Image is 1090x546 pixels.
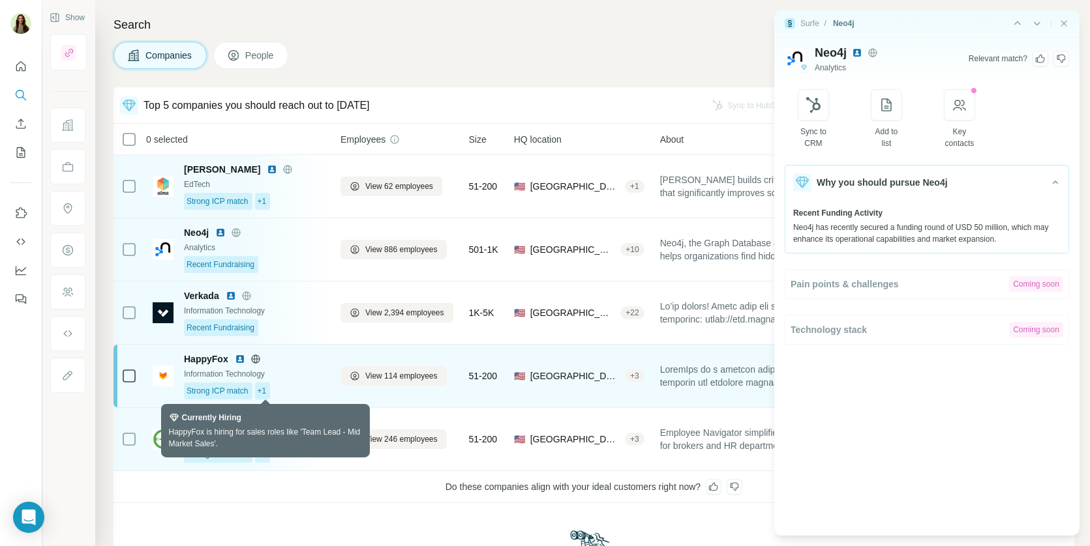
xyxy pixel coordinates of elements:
div: Top 5 companies you should reach out to [DATE] [144,98,370,113]
span: Strong ICP match [187,448,249,460]
img: Logo of HappyFox [153,366,174,386]
div: Coming soon [1009,322,1063,338]
button: Why you should pursue Neo4j [785,165,1068,199]
span: 🇺🇸 [514,180,525,193]
span: Analytics [815,62,945,74]
img: LinkedIn logo [215,227,226,238]
div: Analytics [184,242,325,253]
span: People [245,49,275,62]
span: [GEOGRAPHIC_DATA], [US_STATE] [530,433,620,446]
span: Size [469,133,487,146]
button: View 114 employees [341,366,447,386]
button: Search [10,83,31,107]
img: LinkedIn logo [267,164,277,175]
img: LinkedIn avatar [852,48,862,58]
span: Recent Funding Activity [793,207,883,219]
button: Dashboard [10,259,31,282]
span: View 886 employees [365,244,438,255]
button: Technology stackComing soon [785,315,1068,344]
span: 🇺🇸 [514,433,525,446]
h4: Search [114,16,1074,34]
span: 🇺🇸 [514,306,525,319]
span: HQ location [514,133,562,146]
span: View 114 employees [365,370,438,382]
button: View 246 employees [341,429,447,449]
button: Next [1011,17,1024,30]
span: [GEOGRAPHIC_DATA], [US_STATE] [530,369,620,382]
div: + 3 [625,370,644,382]
span: Recent Fundraising [187,322,254,334]
span: 🇺🇸 [514,243,525,256]
button: Use Surfe API [10,230,31,253]
div: Surfe [800,18,819,29]
div: Coming soon [1009,276,1063,292]
span: Technology stack [791,323,867,336]
span: +1 [258,448,267,460]
div: Sync to CRM [798,126,829,149]
span: [GEOGRAPHIC_DATA], [US_STATE] [530,180,620,193]
span: 501-1K [469,243,498,256]
span: About [660,133,684,146]
span: Verkada [184,289,219,302]
span: LoremIps do s ametcon adipisci el SE-doeius temporin utl etdolore magnaal enimadmin, veniamqui no... [660,363,853,389]
span: [GEOGRAPHIC_DATA], [US_STATE] [530,243,616,256]
button: View 886 employees [341,240,447,259]
span: 51-200 [469,433,498,446]
span: 0 selected [146,133,188,146]
button: Pain points & challengesComing soon [785,270,1068,298]
button: View 2,394 employees [341,303,453,323]
button: Enrich CSV [10,112,31,136]
img: Avatar [10,13,31,34]
span: Lo’ip dolors! Ametc adip eli sedd eius temporinc: utlab://etd.magnaal.eni/adminim/ Veniamqu nost ... [660,300,853,326]
button: Feedback [10,287,31,311]
button: Close side panel [1059,18,1069,29]
div: Neo4j [833,18,855,29]
img: Logo of Alma [153,176,174,197]
div: Open Intercom Messenger [13,502,44,533]
div: | [1050,18,1052,29]
span: [GEOGRAPHIC_DATA], [US_STATE] [530,306,616,319]
span: Employee Navigator simplifies benefits & HR for brokers and HR departments around the country. We... [660,426,853,452]
img: LinkedIn logo [235,354,245,364]
div: Risk Management [184,431,325,443]
span: View 2,394 employees [365,307,444,319]
span: HappyFox [184,352,228,366]
button: Quick start [10,55,31,78]
span: Neo4j [184,226,209,239]
div: + 3 [625,433,644,445]
span: [PERSON_NAME] [184,163,260,176]
span: Employees [341,133,386,146]
div: Add to list [871,126,902,149]
img: Logo of Employee Navigator [153,429,174,450]
button: Use Surfe on LinkedIn [10,201,31,225]
span: Employee Navigator [184,416,272,429]
span: Neo4j, the Graph Database & Analytics leader, helps organizations find hidden patterns and relati... [660,237,853,263]
div: Key contacts [945,126,975,149]
span: 🇺🇸 [514,369,525,382]
div: + 1 [625,180,644,192]
span: [PERSON_NAME] builds critical SIS tooling that significantly improves school operations and empow... [660,173,853,199]
div: EdTech [184,179,325,190]
div: + 22 [620,307,644,319]
div: Do these companies align with your ideal customers right now? [114,471,1074,503]
div: Relevant match ? [969,53,1027,65]
span: Pain points & challenges [791,278,899,291]
img: Logo of Neo4j [785,48,806,69]
button: Show [40,8,94,27]
li: / [825,18,826,29]
span: Companies [145,49,193,62]
span: +1 [258,385,267,397]
span: Why you should pursue Neo4j [817,176,948,189]
span: Strong ICP match [187,195,249,207]
span: View 62 employees [365,180,433,192]
button: My lists [10,141,31,164]
div: Information Technology [184,368,325,380]
span: 51-200 [469,369,498,382]
span: 51-200 [469,180,498,193]
img: Surfe Logo [785,18,795,29]
span: +1 [258,195,267,207]
div: Neo4j has recently secured a funding round of USD 50 million, which may enhance its operational c... [793,222,1061,245]
button: View 62 employees [341,177,442,196]
img: Logo of Verkada [153,302,174,323]
span: Strong ICP match [187,385,249,397]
